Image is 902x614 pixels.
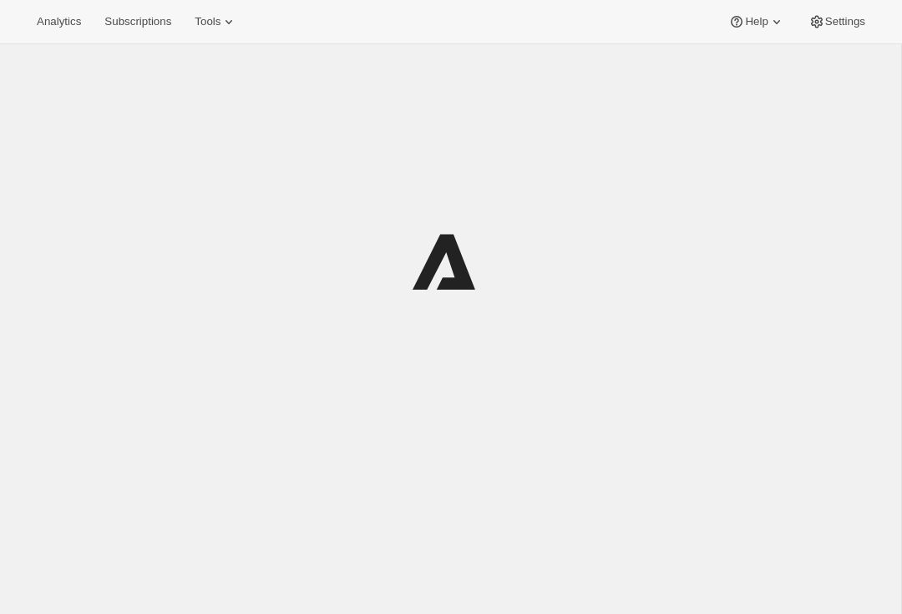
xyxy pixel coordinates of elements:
button: Tools [185,10,247,33]
button: Analytics [27,10,91,33]
button: Settings [798,10,875,33]
span: Help [745,15,768,28]
button: Help [718,10,794,33]
span: Settings [825,15,865,28]
span: Analytics [37,15,81,28]
button: Subscriptions [94,10,181,33]
span: Tools [195,15,220,28]
span: Subscriptions [104,15,171,28]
